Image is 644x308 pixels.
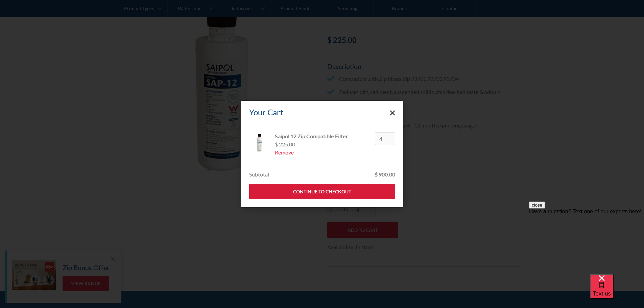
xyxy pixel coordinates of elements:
div: Your Cart [249,106,283,118]
a: Remove item from cart [275,148,369,157]
iframe: podium webchat widget bubble [590,274,644,308]
a: Close cart [390,110,395,115]
iframe: podium webchat widget prompt [529,202,644,283]
div: $ 225.00 [275,140,369,148]
div: Saipol 12 Zip Compatible Filter [275,132,369,140]
div: $ 900.00 [375,170,395,179]
a: Continue to Checkout [249,184,395,199]
div: Subtotal [249,170,269,179]
div: Remove [275,148,369,157]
